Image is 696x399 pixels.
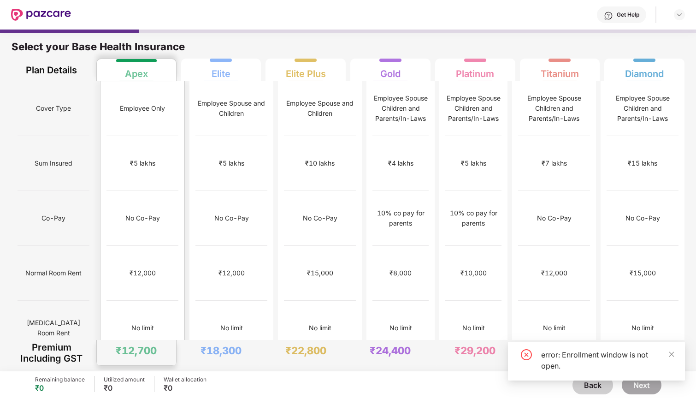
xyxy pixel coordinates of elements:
div: Employee Spouse Children and Parents/In-Laws [607,93,678,124]
div: Elite Plus [286,61,326,79]
span: Cover Type [36,100,71,117]
span: Sum Insured [35,155,72,172]
div: Employee Spouse and Children [195,98,267,119]
div: ₹0 [104,383,145,393]
div: Select your Base Health Insurance [12,40,684,59]
div: No Co-Pay [125,213,160,223]
div: error: Enrollment window is not open. [541,349,674,371]
div: No limit [131,323,154,333]
div: Wallet allocation [164,376,206,383]
div: No limit [631,323,654,333]
div: ₹12,000 [218,268,245,278]
div: ₹0 [164,383,206,393]
div: Employee Only [120,103,165,113]
div: Platinum [456,61,494,79]
div: ₹5 lakhs [219,158,244,168]
div: Employee Spouse Children and Parents/In-Laws [445,93,501,124]
div: Elite [212,61,230,79]
div: ₹0 [35,383,85,393]
div: ₹24,400 [370,344,411,357]
div: ₹15 lakhs [628,158,657,168]
div: No Co-Pay [625,213,660,223]
div: No limit [462,323,485,333]
div: Utilized amount [104,376,145,383]
div: Apex [125,61,148,79]
div: ₹5 lakhs [130,158,155,168]
div: No Co-Pay [214,213,249,223]
div: ₹10 lakhs [305,158,335,168]
div: 10% co pay for parents [445,208,501,228]
div: No Co-Pay [537,213,572,223]
div: No limit [309,323,331,333]
div: Titanium [541,61,579,79]
div: ₹5 lakhs [461,158,486,168]
div: ₹15,000 [307,268,333,278]
div: Remaining balance [35,376,85,383]
div: Premium Including GST [18,340,86,366]
span: close-circle [521,349,532,360]
div: ₹7 lakhs [542,158,567,168]
div: Employee Spouse and Children [284,98,356,119]
img: New Pazcare Logo [11,9,71,21]
div: Get Help [617,11,639,18]
div: ₹12,000 [541,268,567,278]
div: ₹4 lakhs [388,158,413,168]
div: ₹12,700 [116,344,157,357]
img: svg+xml;base64,PHN2ZyBpZD0iRHJvcGRvd24tMzJ4MzIiIHhtbG5zPSJodHRwOi8vd3d3LnczLm9yZy8yMDAwL3N2ZyIgd2... [676,11,683,18]
div: ₹15,000 [630,268,656,278]
div: No limit [389,323,412,333]
div: ₹8,000 [389,268,412,278]
div: No limit [543,323,566,333]
div: ₹12,000 [130,268,156,278]
div: ₹18,300 [201,344,242,357]
span: [MEDICAL_DATA] Room Rent [18,314,89,342]
div: No limit [220,323,243,333]
div: Plan Details [18,59,86,81]
div: Employee Spouse Children and Parents/In-Laws [372,93,429,124]
span: close [668,351,675,357]
span: Normal Room Rent [25,264,82,282]
div: ₹22,800 [285,344,326,357]
div: ₹29,200 [454,344,495,357]
div: ₹10,000 [460,268,487,278]
span: Co-Pay [41,209,65,227]
div: Gold [380,61,401,79]
div: Diamond [625,61,664,79]
div: Employee Spouse Children and Parents/In-Laws [518,93,590,124]
div: 10% co pay for parents [372,208,429,228]
div: No Co-Pay [303,213,337,223]
img: svg+xml;base64,PHN2ZyBpZD0iSGVscC0zMngzMiIgeG1sbnM9Imh0dHA6Ly93d3cudzMub3JnLzIwMDAvc3ZnIiB3aWR0aD... [604,11,613,20]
